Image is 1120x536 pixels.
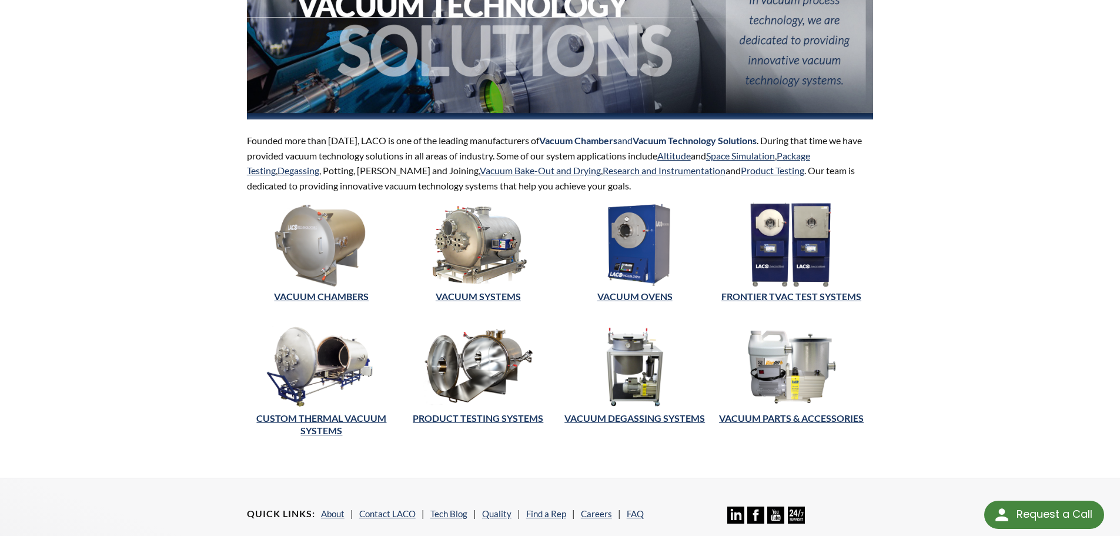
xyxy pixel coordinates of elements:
p: Founded more than [DATE], LACO is one of the leading manufacturers of . During that time we have ... [247,133,874,193]
a: Space Simulation [706,150,775,161]
a: VACUUM SYSTEMS [436,291,521,302]
img: Product Testing Systems [403,324,553,409]
img: Vacuum Ovens [560,202,710,287]
a: FRONTIER TVAC TEST SYSTEMS [721,291,861,302]
img: TVAC Test Systems [717,202,866,287]
a: FAQ [627,508,644,519]
a: Vacuum Chambers [274,291,369,302]
img: Vacuum Chambers [247,202,396,287]
a: Vacuum Bake-Out and Drying [480,165,601,176]
a: Product Testing Systems [413,412,543,424]
img: Vacuum Parts and Accessories [717,324,866,409]
div: Request a Call [1017,501,1092,528]
img: Vacuum Systems [403,202,553,287]
a: Vacuum Parts & Accessories [719,412,864,424]
a: Altitude [657,150,691,161]
img: Vacuum Degassing Systems [560,324,710,409]
a: Careers [581,508,612,519]
a: Research and Instrumentation [603,165,726,176]
a: Vacuum Degassing Systems [564,412,705,424]
a: Contact LACO [359,508,416,519]
a: Vacuum Ovens [597,291,673,302]
a: Tech Blog [430,508,467,519]
h4: Quick Links [247,508,315,520]
a: About [321,508,345,519]
strong: Vacuum Technology Solutions [633,135,757,146]
div: Request a Call [984,501,1104,529]
a: Degassing [278,165,319,176]
a: 24/7 Support [788,515,805,525]
a: CUSTOM THERMAL VACUUM SYSTEMS [256,412,386,436]
span: and [539,135,757,146]
a: Quality [482,508,511,519]
img: round button [992,505,1011,524]
strong: Vacuum Chambers [539,135,617,146]
img: 24/7 Support Icon [788,507,805,524]
a: Find a Rep [526,508,566,519]
img: Thermal Vacuum Systems [247,324,396,409]
a: Product Testing [741,165,804,176]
